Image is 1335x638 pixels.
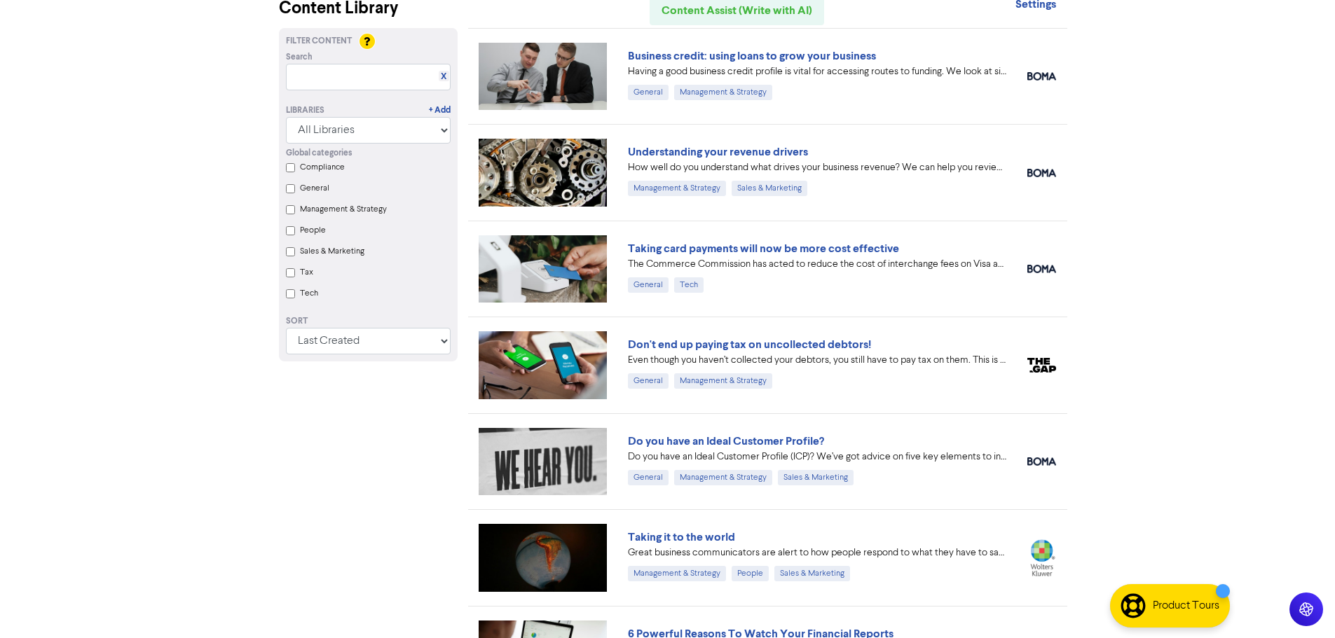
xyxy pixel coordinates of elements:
[628,434,824,448] a: Do you have an Ideal Customer Profile?
[674,373,772,389] div: Management & Strategy
[628,373,669,389] div: General
[1159,487,1335,638] iframe: Chat Widget
[628,566,726,581] div: Management & Strategy
[674,85,772,100] div: Management & Strategy
[732,566,769,581] div: People
[628,242,899,256] a: Taking card payments will now be more cost effective
[628,49,876,63] a: Business credit: using loans to grow your business
[286,51,313,64] span: Search
[1027,265,1056,273] img: boma
[300,287,318,300] label: Tech
[628,470,669,485] div: General
[628,338,871,352] a: Don't end up paying tax on uncollected debtors!
[286,315,451,328] div: Sort
[732,181,807,196] div: Sales & Marketing
[300,245,364,258] label: Sales & Marketing
[300,161,345,174] label: Compliance
[674,277,704,293] div: Tech
[628,160,1006,175] div: How well do you understand what drives your business revenue? We can help you review your numbers...
[300,266,313,279] label: Tax
[628,546,1006,560] div: Great business communicators are alert to how people respond to what they have to say and are pre...
[1027,457,1056,466] img: boma
[1027,72,1056,81] img: boma
[628,277,669,293] div: General
[300,224,326,237] label: People
[1027,539,1056,576] img: wolters_kluwer
[429,104,451,117] a: + Add
[674,470,772,485] div: Management & Strategy
[628,530,735,544] a: Taking it to the world
[441,71,446,82] a: X
[628,353,1006,368] div: Even though you haven’t collected your debtors, you still have to pay tax on them. This is becaus...
[1027,169,1056,177] img: boma_accounting
[300,182,329,195] label: General
[286,147,451,160] div: Global categories
[778,470,854,485] div: Sales & Marketing
[286,35,451,48] div: Filter Content
[774,566,850,581] div: Sales & Marketing
[628,145,808,159] a: Understanding your revenue drivers
[628,85,669,100] div: General
[628,257,1006,272] div: The Commerce Commission has acted to reduce the cost of interchange fees on Visa and Mastercard p...
[628,64,1006,79] div: Having a good business credit profile is vital for accessing routes to funding. We look at six di...
[286,104,324,117] div: Libraries
[628,181,726,196] div: Management & Strategy
[300,203,387,216] label: Management & Strategy
[628,450,1006,464] div: Do you have an Ideal Customer Profile (ICP)? We’ve got advice on five key elements to include in ...
[1027,358,1056,373] img: thegap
